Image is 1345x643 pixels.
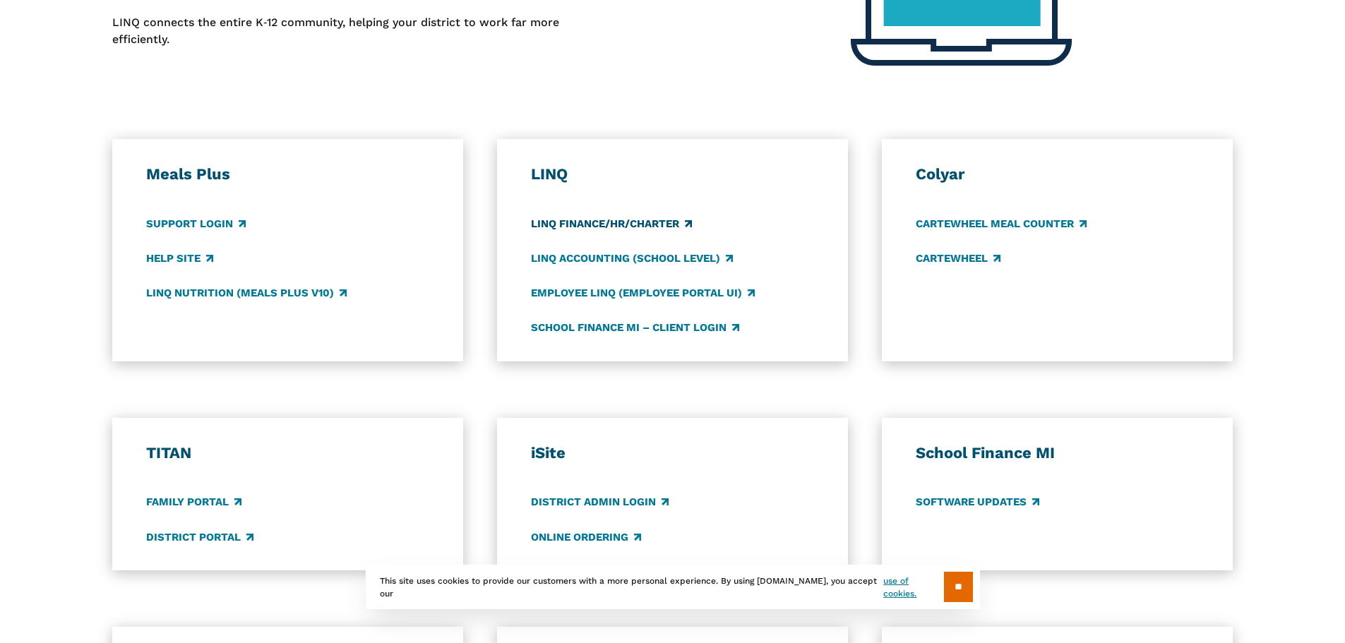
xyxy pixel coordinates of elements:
[531,285,755,301] a: Employee LINQ (Employee Portal UI)
[531,529,641,545] a: Online Ordering
[531,164,815,184] h3: LINQ
[916,443,1200,463] h3: School Finance MI
[146,529,253,545] a: District Portal
[146,216,246,232] a: Support Login
[531,443,815,463] h3: iSite
[146,495,241,510] a: Family Portal
[916,251,1000,266] a: CARTEWHEEL
[531,216,692,232] a: LINQ Finance/HR/Charter
[366,565,980,609] div: This site uses cookies to provide our customers with a more personal experience. By using [DOMAIN...
[916,164,1200,184] h3: Colyar
[146,164,430,184] h3: Meals Plus
[883,575,943,600] a: use of cookies.
[146,443,430,463] h3: TITAN
[531,495,669,510] a: District Admin Login
[916,495,1039,510] a: Software Updates
[531,320,739,335] a: School Finance MI – Client Login
[146,285,347,301] a: LINQ Nutrition (Meals Plus v10)
[146,251,213,266] a: Help Site
[112,14,560,49] p: LINQ connects the entire K‑12 community, helping your district to work far more efficiently.
[916,216,1087,232] a: CARTEWHEEL Meal Counter
[531,251,733,266] a: LINQ Accounting (school level)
